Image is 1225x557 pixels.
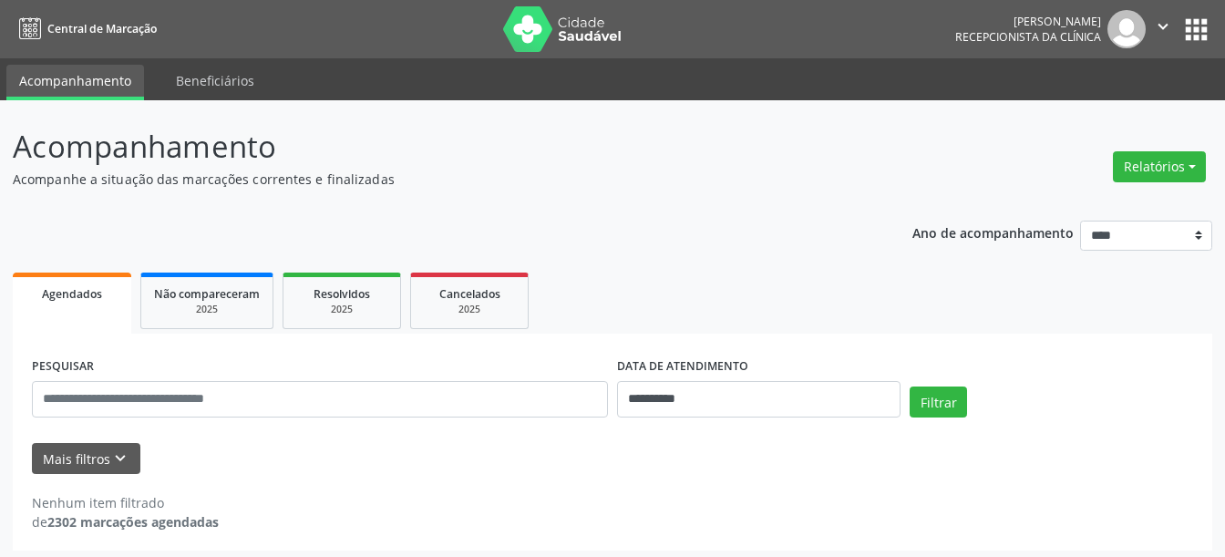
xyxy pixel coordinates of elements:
button: Mais filtroskeyboard_arrow_down [32,443,140,475]
p: Ano de acompanhamento [912,221,1074,243]
span: Recepcionista da clínica [955,29,1101,45]
div: 2025 [296,303,387,316]
label: PESQUISAR [32,353,94,381]
span: Cancelados [439,286,500,302]
p: Acompanhamento [13,124,852,170]
div: de [32,512,219,531]
button: Relatórios [1113,151,1206,182]
span: Resolvidos [314,286,370,302]
button: Filtrar [910,387,967,418]
div: 2025 [154,303,260,316]
span: Agendados [42,286,102,302]
span: Central de Marcação [47,21,157,36]
div: Nenhum item filtrado [32,493,219,512]
i:  [1153,16,1173,36]
span: Não compareceram [154,286,260,302]
p: Acompanhe a situação das marcações correntes e finalizadas [13,170,852,189]
button:  [1146,10,1180,48]
label: DATA DE ATENDIMENTO [617,353,748,381]
a: Central de Marcação [13,14,157,44]
img: img [1107,10,1146,48]
a: Acompanhamento [6,65,144,100]
a: Beneficiários [163,65,267,97]
button: apps [1180,14,1212,46]
div: [PERSON_NAME] [955,14,1101,29]
i: keyboard_arrow_down [110,449,130,469]
div: 2025 [424,303,515,316]
strong: 2302 marcações agendadas [47,513,219,531]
